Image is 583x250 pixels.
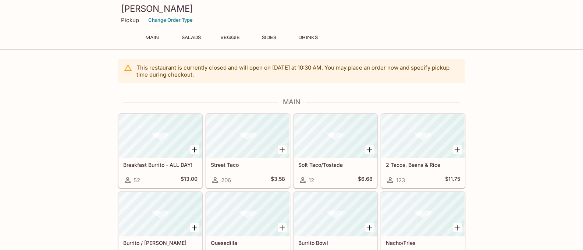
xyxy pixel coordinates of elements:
h5: $13.00 [181,176,198,184]
button: Sides [253,32,286,43]
h5: Breakfast Burrito - ALL DAY! [123,162,198,168]
p: Pickup [121,17,139,24]
span: 52 [134,177,140,184]
div: Breakfast Burrito - ALL DAY! [119,114,202,158]
h5: $6.68 [358,176,373,184]
h4: Main [118,98,465,106]
button: Add Burrito Bowl [365,223,374,232]
button: Change Order Type [145,14,196,26]
button: Add Quesadilla [278,223,287,232]
p: This restaurant is currently closed and will open on [DATE] at 10:30 AM . You may place an order ... [136,64,459,78]
button: Add Nacho/Fries [453,223,462,232]
h5: Soft Taco/Tostada [298,162,373,168]
a: 2 Tacos, Beans & Rice123$11.75 [381,114,465,188]
button: Drinks [292,32,325,43]
h5: Nacho/Fries [386,240,460,246]
button: Main [136,32,169,43]
span: 12 [309,177,314,184]
button: Add Breakfast Burrito - ALL DAY! [190,145,199,154]
div: Burrito Bowl [294,192,377,236]
button: Add Street Taco [278,145,287,154]
h5: Burrito Bowl [298,240,373,246]
button: Add Soft Taco/Tostada [365,145,374,154]
h5: Street Taco [211,162,285,168]
div: 2 Tacos, Beans & Rice [381,114,465,158]
span: 206 [221,177,231,184]
div: Street Taco [206,114,289,158]
a: Breakfast Burrito - ALL DAY!52$13.00 [118,114,202,188]
a: Street Taco206$3.58 [206,114,290,188]
h5: 2 Tacos, Beans & Rice [386,162,460,168]
button: Add 2 Tacos, Beans & Rice [453,145,462,154]
h5: Burrito / [PERSON_NAME] [123,240,198,246]
div: Soft Taco/Tostada [294,114,377,158]
h5: $3.58 [271,176,285,184]
button: Salads [175,32,208,43]
div: Burrito / Cali Burrito [119,192,202,236]
h3: [PERSON_NAME] [121,3,462,14]
h5: $11.75 [445,176,460,184]
span: 123 [396,177,405,184]
div: Quesadilla [206,192,289,236]
h5: Quesadilla [211,240,285,246]
div: Nacho/Fries [381,192,465,236]
button: Veggie [214,32,247,43]
button: Add Burrito / Cali Burrito [190,223,199,232]
a: Soft Taco/Tostada12$6.68 [294,114,377,188]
